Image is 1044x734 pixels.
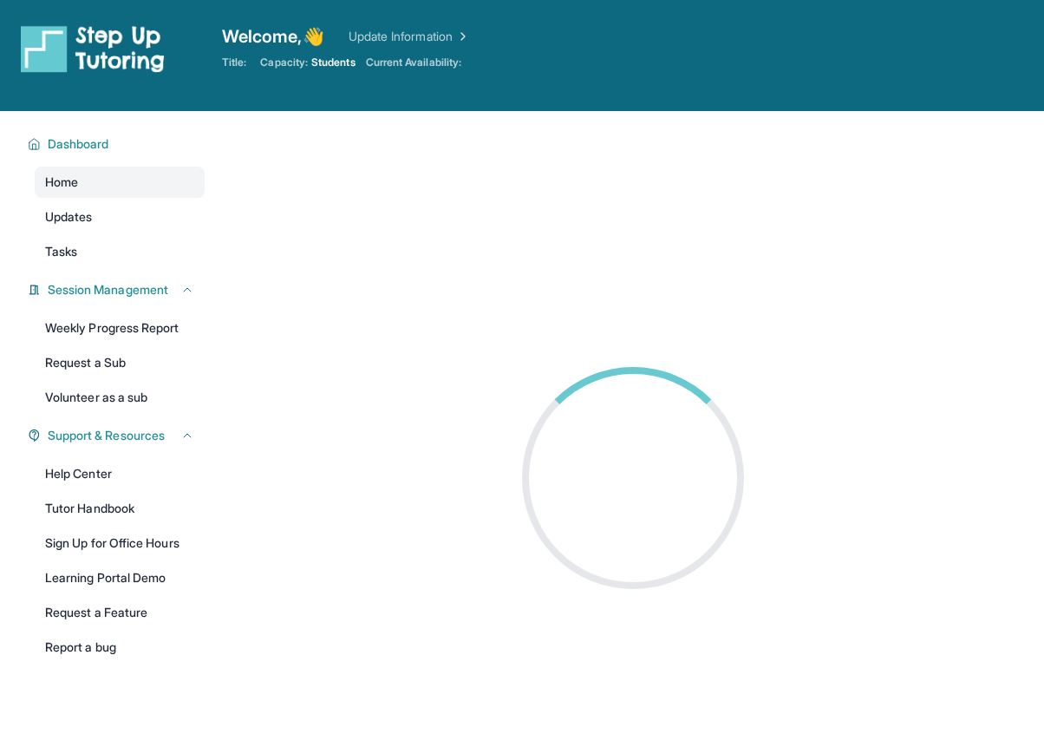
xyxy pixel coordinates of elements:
span: Updates [45,208,93,226]
button: Session Management [41,281,194,298]
a: Home [35,167,205,198]
a: Request a Feature [35,597,205,628]
img: logo [21,24,165,73]
a: Update Information [349,28,470,45]
a: Help Center [35,458,205,489]
button: Dashboard [41,135,194,153]
span: Tasks [45,243,77,260]
span: Students [311,56,356,69]
a: Report a bug [35,632,205,663]
a: Updates [35,201,205,233]
a: Tutor Handbook [35,493,205,524]
a: Volunteer as a sub [35,382,205,413]
button: Support & Resources [41,427,194,444]
a: Learning Portal Demo [35,562,205,593]
a: Request a Sub [35,347,205,378]
img: Chevron Right [453,28,470,45]
a: Weekly Progress Report [35,312,205,344]
span: Home [45,174,78,191]
span: Support & Resources [48,427,165,444]
a: Sign Up for Office Hours [35,528,205,559]
span: Capacity: [260,56,308,69]
span: Session Management [48,281,168,298]
a: Tasks [35,236,205,267]
span: Dashboard [48,135,109,153]
span: Title: [222,56,246,69]
span: Current Availability: [366,56,461,69]
span: Welcome, 👋 [222,24,324,49]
